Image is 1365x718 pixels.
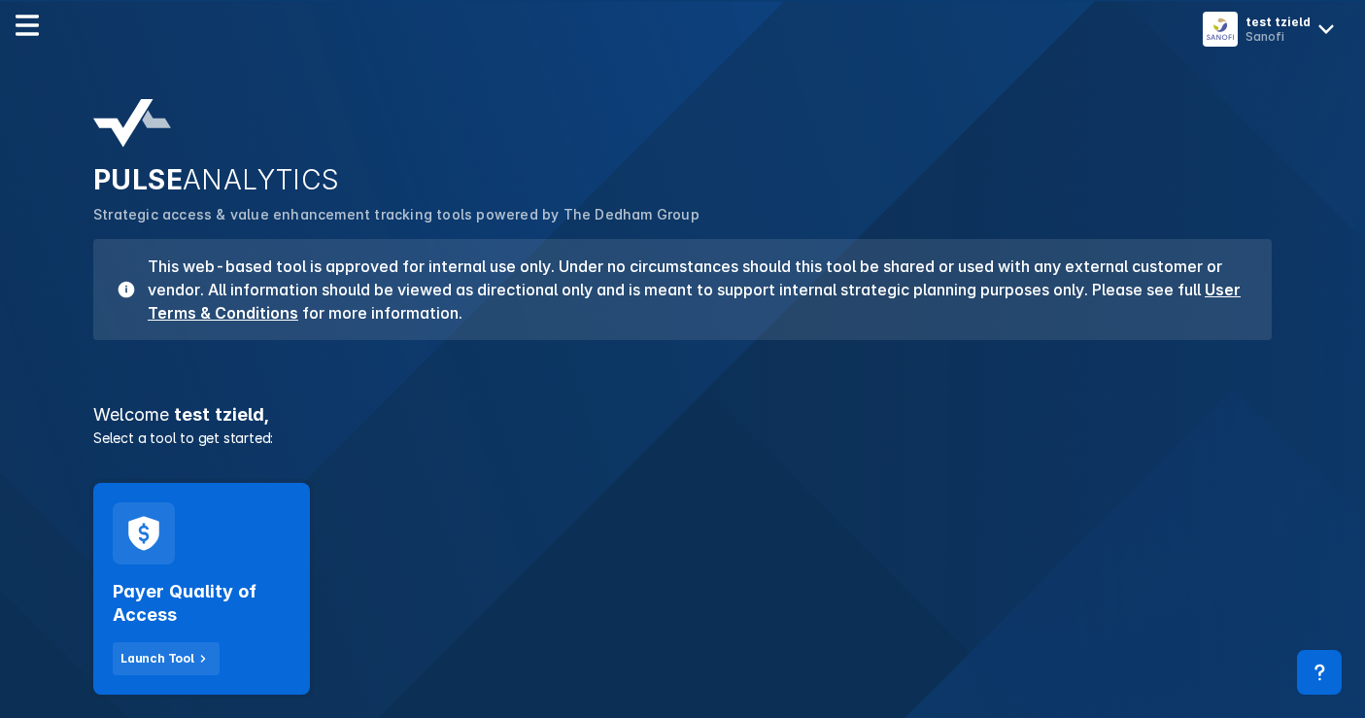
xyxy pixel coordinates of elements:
[113,580,290,627] h2: Payer Quality of Access
[93,163,1272,196] h2: PULSE
[183,163,340,196] span: ANALYTICS
[136,255,1248,325] h3: This web-based tool is approved for internal use only. Under no circumstances should this tool be...
[113,642,220,675] button: Launch Tool
[82,406,1283,424] h3: test tzield ,
[1246,15,1311,29] div: test tzield
[93,99,171,148] img: pulse-analytics-logo
[1207,16,1234,43] img: menu button
[16,14,39,37] img: menu--horizontal.svg
[93,483,310,695] a: Payer Quality of AccessLaunch Tool
[1297,650,1342,695] div: Contact Support
[120,650,194,667] div: Launch Tool
[93,404,169,425] span: Welcome
[82,427,1283,448] p: Select a tool to get started:
[93,204,1272,225] p: Strategic access & value enhancement tracking tools powered by The Dedham Group
[1246,29,1311,44] div: Sanofi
